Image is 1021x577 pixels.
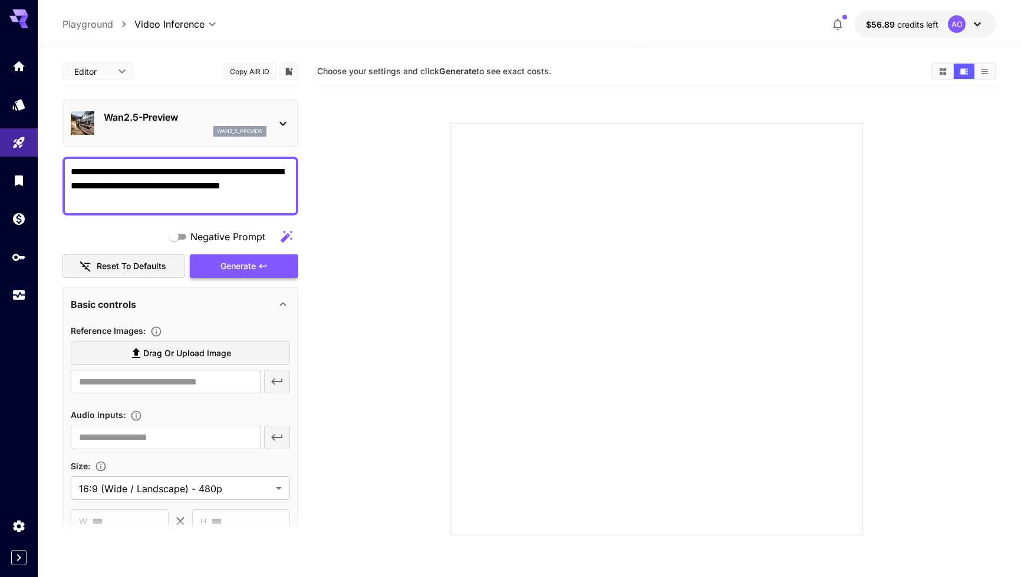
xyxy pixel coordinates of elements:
div: Settings [12,519,26,533]
span: W [79,515,87,528]
p: wan2_5_preview [217,127,263,135]
label: Drag or upload image [71,341,290,366]
span: Generate [220,259,256,274]
button: $56.8927AO [854,11,996,38]
div: API Keys [12,250,26,264]
div: Models [12,97,26,112]
b: Generate [439,66,476,76]
span: $56.89 [866,19,897,29]
p: Wan2.5-Preview [104,110,266,124]
span: Negative Prompt [190,230,265,244]
button: Upload a reference image to guide the result. Supported formats: MP4, WEBM and MOV. [146,326,167,337]
div: Playground [12,135,26,150]
button: Adjust the dimensions of the generated image by specifying its width and height in pixels, or sel... [90,460,111,472]
span: Drag or upload image [143,346,231,361]
p: Basic controls [71,297,136,311]
div: Usage [12,288,26,303]
span: Size : [71,461,90,471]
button: Add to library [284,64,294,78]
div: Library [12,173,26,188]
span: Editor [74,65,111,78]
iframe: Chat Widget [962,520,1021,577]
button: Expand sidebar [11,550,27,565]
div: $56.8927 [866,18,938,31]
div: Show media in grid viewShow media in video viewShow media in list view [931,62,996,80]
div: Wallet [12,211,26,226]
button: Show media in list view [974,64,995,79]
button: Upload an audio file. Supported formats: .mp3, .wav, .flac, .aac, .ogg, .m4a, .wma [126,410,147,422]
button: Show media in video view [954,64,974,79]
span: H [200,515,206,528]
button: Show media in grid view [933,64,953,79]
span: Reference Images : [71,326,146,336]
div: AO [948,15,966,33]
span: Choose your settings and click to see exact costs. [317,66,551,76]
button: Copy AIR ID [223,63,276,80]
div: Home [12,59,26,74]
span: Video Inference [134,17,205,31]
span: Audio inputs : [71,410,126,420]
a: Playground [62,17,113,31]
span: 16:9 (Wide / Landscape) - 480p [79,482,271,496]
div: Basic controls [71,290,290,319]
button: Reset to defaults [62,254,185,278]
nav: breadcrumb [62,17,134,31]
span: credits left [897,19,938,29]
div: Wan2.5-Previewwan2_5_preview [71,105,290,141]
button: Generate [190,254,298,278]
